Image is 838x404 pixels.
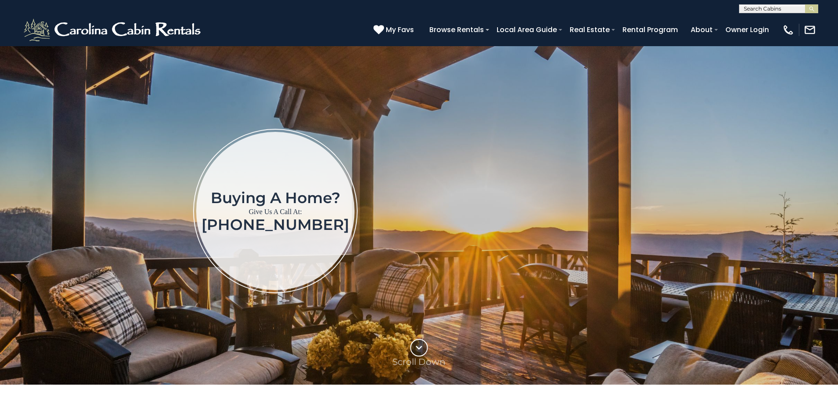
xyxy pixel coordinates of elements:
a: Owner Login [721,22,773,37]
iframe: New Contact Form [499,92,787,329]
span: My Favs [386,24,414,35]
a: Local Area Guide [492,22,561,37]
a: [PHONE_NUMBER] [201,215,349,234]
a: Real Estate [565,22,614,37]
img: phone-regular-white.png [782,24,794,36]
img: White-1-2.png [22,17,205,43]
p: Scroll Down [392,357,446,367]
h1: Buying a home? [201,190,349,206]
p: Give Us A Call At: [201,206,349,218]
a: Browse Rentals [425,22,488,37]
a: My Favs [373,24,416,36]
a: About [686,22,717,37]
img: mail-regular-white.png [804,24,816,36]
a: Rental Program [618,22,682,37]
